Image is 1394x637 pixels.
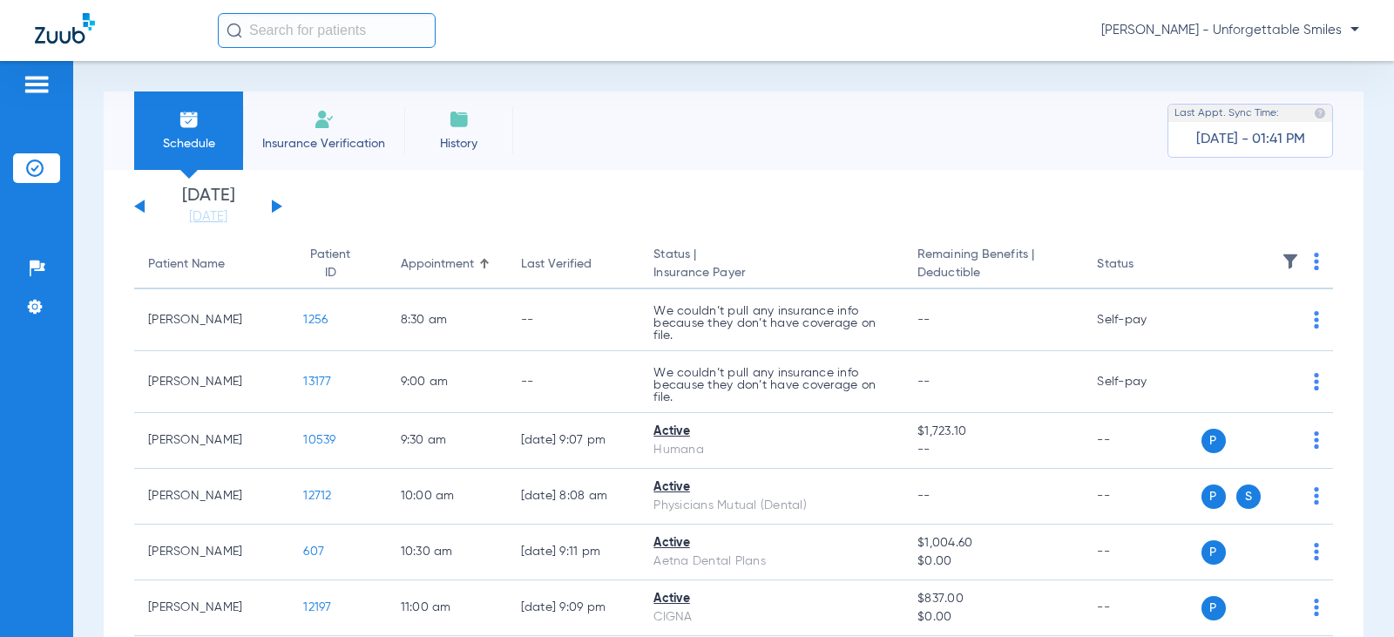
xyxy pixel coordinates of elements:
[653,423,890,441] div: Active
[917,376,930,388] span: --
[156,208,261,226] a: [DATE]
[917,490,930,502] span: --
[653,534,890,552] div: Active
[1083,469,1201,525] td: --
[303,490,331,502] span: 12712
[1314,373,1319,390] img: group-dot-blue.svg
[1282,253,1299,270] img: filter.svg
[303,246,372,282] div: Patient ID
[134,289,289,351] td: [PERSON_NAME]
[917,264,1069,282] span: Deductible
[303,601,331,613] span: 12197
[653,497,890,515] div: Physicians Mutual (Dental)
[387,525,507,580] td: 10:30 AM
[147,135,230,152] span: Schedule
[303,434,335,446] span: 10539
[303,314,328,326] span: 1256
[179,109,200,130] img: Schedule
[507,580,640,636] td: [DATE] 9:09 PM
[1236,485,1261,509] span: S
[521,255,626,274] div: Last Verified
[256,135,391,152] span: Insurance Verification
[148,255,275,274] div: Patient Name
[507,525,640,580] td: [DATE] 9:11 PM
[134,525,289,580] td: [PERSON_NAME]
[148,255,225,274] div: Patient Name
[653,264,890,282] span: Insurance Payer
[507,289,640,351] td: --
[653,552,890,571] div: Aetna Dental Plans
[639,241,903,289] th: Status |
[314,109,335,130] img: Manual Insurance Verification
[303,376,331,388] span: 13177
[917,423,1069,441] span: $1,723.10
[1314,431,1319,449] img: group-dot-blue.svg
[1201,485,1226,509] span: P
[1083,580,1201,636] td: --
[1083,241,1201,289] th: Status
[303,546,324,558] span: 607
[134,351,289,413] td: [PERSON_NAME]
[1201,540,1226,565] span: P
[134,580,289,636] td: [PERSON_NAME]
[303,246,356,282] div: Patient ID
[387,413,507,469] td: 9:30 AM
[917,552,1069,571] span: $0.00
[1201,596,1226,620] span: P
[387,580,507,636] td: 11:00 AM
[1314,311,1319,329] img: group-dot-blue.svg
[917,314,930,326] span: --
[917,441,1069,459] span: --
[1174,105,1279,122] span: Last Appt. Sync Time:
[653,478,890,497] div: Active
[653,441,890,459] div: Humana
[1314,599,1319,616] img: group-dot-blue.svg
[1314,543,1319,560] img: group-dot-blue.svg
[653,608,890,627] div: CIGNA
[1196,131,1305,148] span: [DATE] - 01:41 PM
[507,351,640,413] td: --
[1314,253,1319,270] img: group-dot-blue.svg
[387,351,507,413] td: 9:00 AM
[156,187,261,226] li: [DATE]
[521,255,592,274] div: Last Verified
[917,590,1069,608] span: $837.00
[227,23,242,38] img: Search Icon
[917,534,1069,552] span: $1,004.60
[134,413,289,469] td: [PERSON_NAME]
[507,469,640,525] td: [DATE] 8:08 AM
[401,255,493,274] div: Appointment
[1201,429,1226,453] span: P
[401,255,474,274] div: Appointment
[449,109,470,130] img: History
[1083,525,1201,580] td: --
[218,13,436,48] input: Search for patients
[1083,413,1201,469] td: --
[917,608,1069,627] span: $0.00
[1083,289,1201,351] td: Self-pay
[387,289,507,351] td: 8:30 AM
[653,367,890,403] p: We couldn’t pull any insurance info because they don’t have coverage on file.
[134,469,289,525] td: [PERSON_NAME]
[23,74,51,95] img: hamburger-icon
[417,135,500,152] span: History
[35,13,95,44] img: Zuub Logo
[1314,487,1319,505] img: group-dot-blue.svg
[387,469,507,525] td: 10:00 AM
[653,305,890,342] p: We couldn’t pull any insurance info because they don’t have coverage on file.
[1314,107,1326,119] img: last sync help info
[903,241,1083,289] th: Remaining Benefits |
[1083,351,1201,413] td: Self-pay
[1101,22,1359,39] span: [PERSON_NAME] - Unforgettable Smiles
[507,413,640,469] td: [DATE] 9:07 PM
[653,590,890,608] div: Active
